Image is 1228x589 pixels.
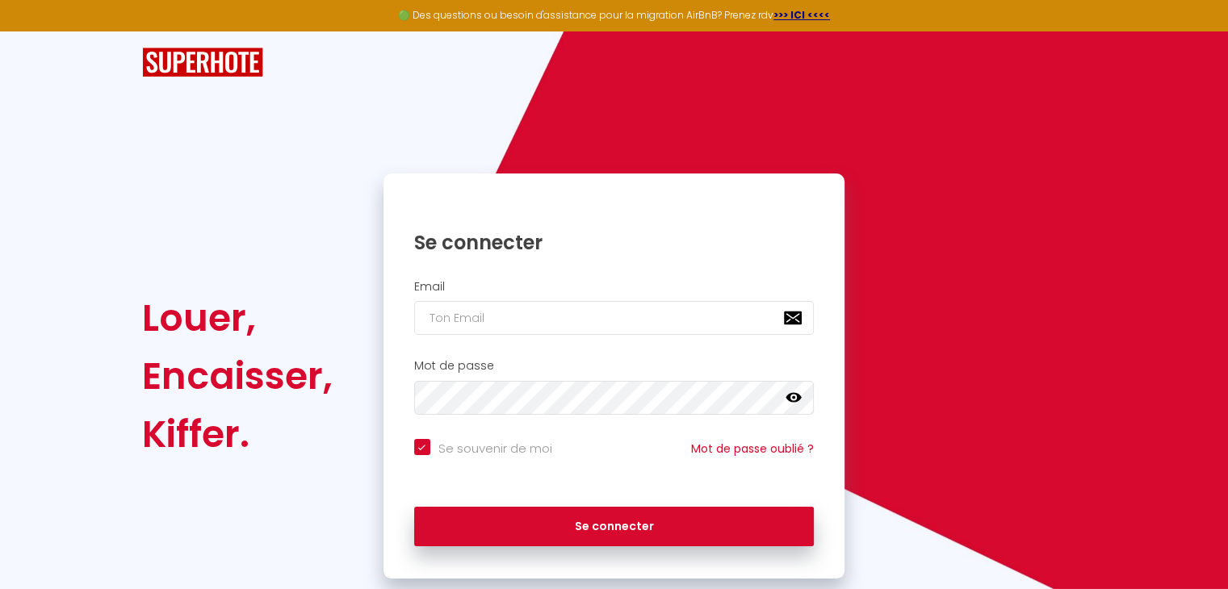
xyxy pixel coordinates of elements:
[691,441,814,457] a: Mot de passe oublié ?
[142,289,333,347] div: Louer,
[142,48,263,77] img: SuperHote logo
[142,405,333,463] div: Kiffer.
[414,280,815,294] h2: Email
[414,301,815,335] input: Ton Email
[142,347,333,405] div: Encaisser,
[773,8,830,22] a: >>> ICI <<<<
[414,230,815,255] h1: Se connecter
[414,359,815,373] h2: Mot de passe
[414,507,815,547] button: Se connecter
